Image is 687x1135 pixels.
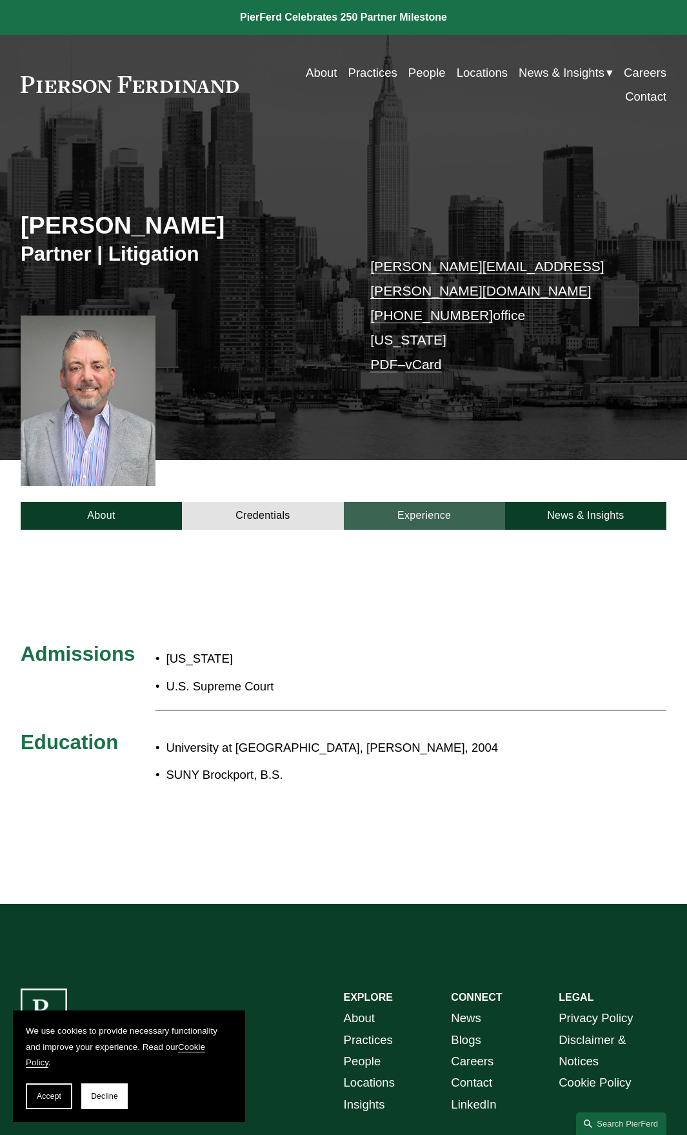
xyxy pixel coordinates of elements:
span: Accept [37,1092,61,1101]
a: Locations [457,61,508,85]
p: We use cookies to provide necessary functionality and improve your experience. Read our . [26,1023,232,1070]
span: Education [21,731,118,754]
a: Contact [451,1072,492,1093]
strong: LEGAL [559,992,593,1003]
a: Practices [344,1029,393,1050]
p: office [US_STATE] – [370,254,639,377]
a: News [451,1007,481,1029]
a: People [344,1050,381,1072]
a: LinkedIn [451,1094,496,1115]
a: Insights [344,1094,385,1115]
button: Decline [81,1083,128,1109]
a: People [408,61,446,85]
a: Search this site [576,1112,666,1135]
a: Cookie Policy [559,1072,631,1093]
a: About [344,1007,375,1029]
strong: CONNECT [451,992,502,1003]
a: vCard [405,357,441,372]
a: Experience [344,502,505,530]
span: Admissions [21,643,135,665]
a: Contact [625,85,666,108]
a: Credentials [182,502,343,530]
p: University at [GEOGRAPHIC_DATA], [PERSON_NAME], 2004 [166,737,586,758]
section: Cookie banner [13,1010,245,1122]
a: folder dropdown [519,61,613,85]
p: [US_STATE] [166,648,397,669]
p: SUNY Brockport, B.S. [166,764,586,785]
h3: Partner | Litigation [21,242,344,267]
p: U.S. Supreme Court [166,676,397,697]
a: About [21,502,182,530]
a: News & Insights [505,502,666,530]
button: Accept [26,1083,72,1109]
span: News & Insights [519,62,604,83]
a: Careers [451,1050,493,1072]
a: PDF [370,357,397,372]
a: About [306,61,337,85]
a: Careers [624,61,666,85]
a: [PHONE_NUMBER] [370,308,493,323]
a: [PERSON_NAME][EMAIL_ADDRESS][PERSON_NAME][DOMAIN_NAME] [370,259,604,298]
span: Decline [91,1092,118,1101]
a: Disclaimer & Notices [559,1029,666,1072]
a: Locations [344,1072,395,1093]
a: Cookie Policy [26,1042,205,1067]
a: Practices [348,61,397,85]
strong: EXPLORE [344,992,393,1003]
h2: [PERSON_NAME] [21,211,344,241]
a: Blogs [451,1029,481,1050]
a: Privacy Policy [559,1007,633,1029]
